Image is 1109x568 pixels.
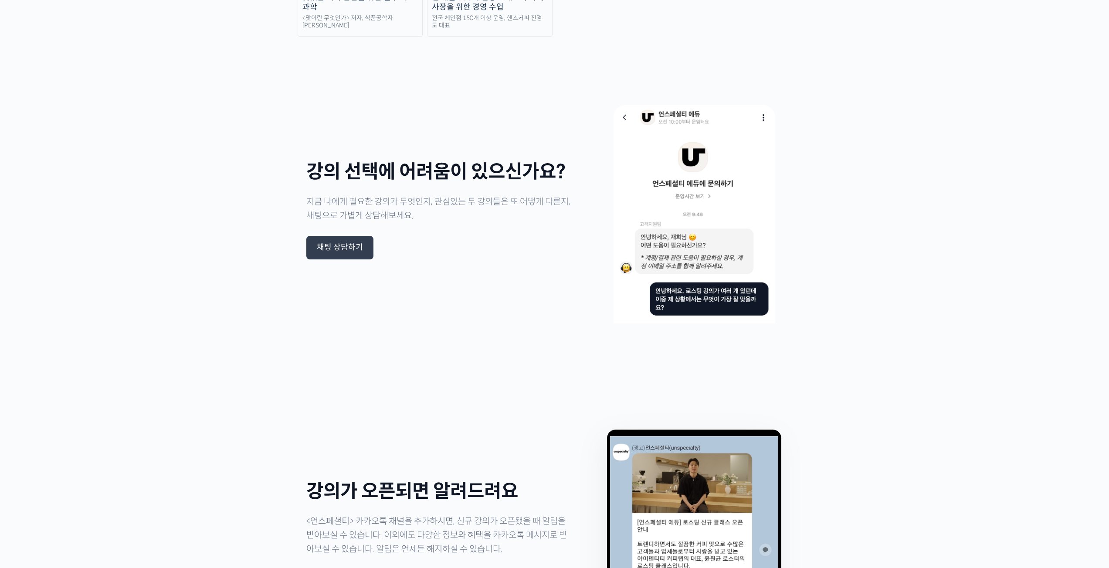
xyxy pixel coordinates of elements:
[58,276,112,298] a: 대화
[306,514,573,556] p: <언스페셜티> 카카오톡 채널을 추가하시면, 신규 강의가 오픈됐을 때 알림을 받아보실 수 있습니다. 이외에도 다양한 정보와 혜택을 카카오톡 메시지로 받아보실 수 있습니다. 알림...
[112,276,167,298] a: 설정
[317,243,363,252] div: 채팅 상담하기
[80,289,90,296] span: 대화
[298,14,423,30] div: <맛이란 무엇인가> 저자, 식품공학자 [PERSON_NAME]
[27,289,33,296] span: 홈
[306,161,573,182] h1: 강의 선택에 어려움이 있으신가요?
[427,14,552,30] div: 전국 체인점 150개 이상 운영, 핸즈커피 진경도 대표
[135,289,145,296] span: 설정
[3,276,58,298] a: 홈
[306,481,573,501] h1: 강의가 오픈되면 알려드려요
[306,195,573,223] p: 지금 나에게 필요한 강의가 무엇인지, 관심있는 두 강의들은 또 어떻게 다른지, 채팅으로 가볍게 상담해보세요.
